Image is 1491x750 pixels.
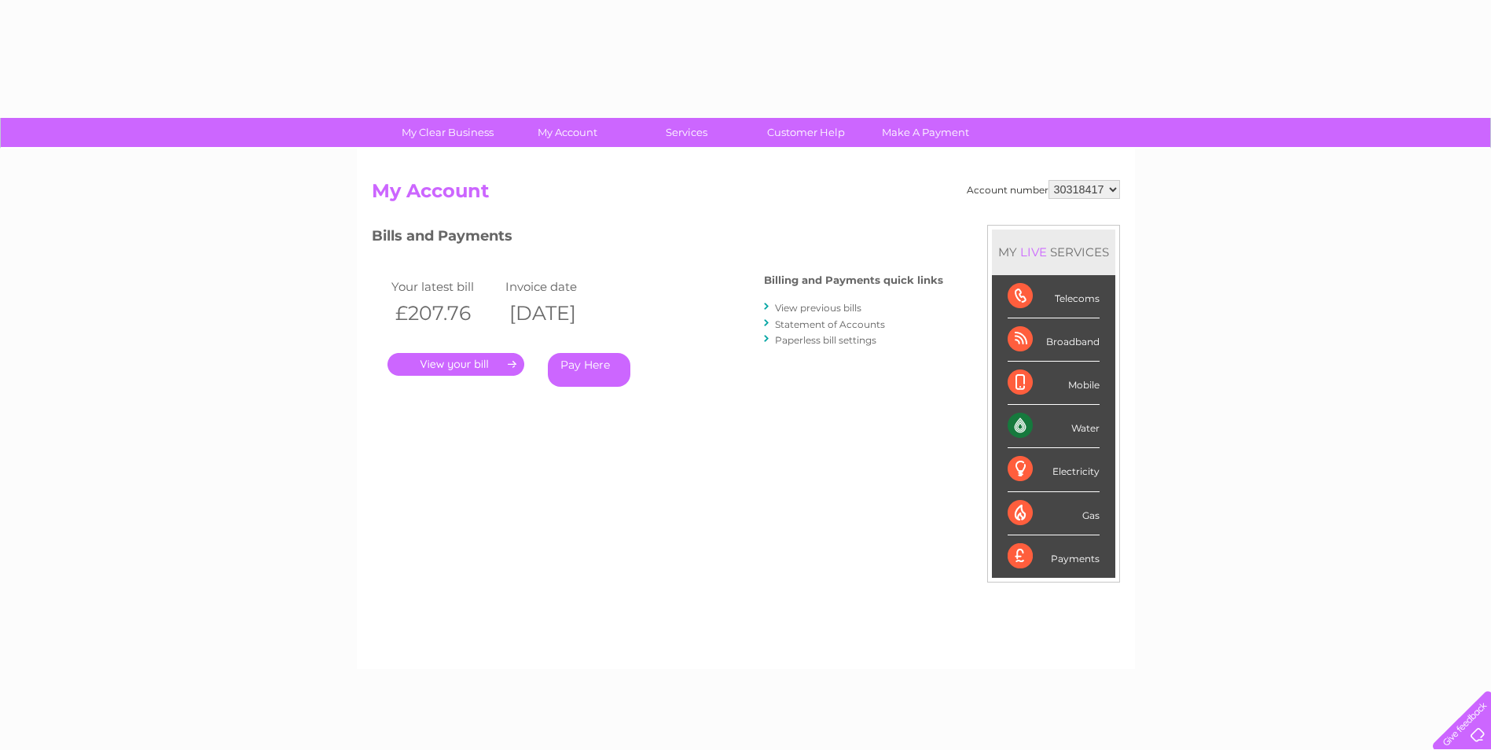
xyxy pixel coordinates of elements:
[383,118,512,147] a: My Clear Business
[992,230,1115,274] div: MY SERVICES
[548,353,630,387] a: Pay Here
[967,180,1120,199] div: Account number
[741,118,871,147] a: Customer Help
[622,118,751,147] a: Services
[372,180,1120,210] h2: My Account
[1008,362,1100,405] div: Mobile
[775,334,876,346] a: Paperless bill settings
[372,225,943,252] h3: Bills and Payments
[1008,405,1100,448] div: Water
[501,297,615,329] th: [DATE]
[1017,244,1050,259] div: LIVE
[764,274,943,286] h4: Billing and Payments quick links
[1008,275,1100,318] div: Telecoms
[1008,492,1100,535] div: Gas
[387,276,501,297] td: Your latest bill
[501,276,615,297] td: Invoice date
[387,353,524,376] a: .
[861,118,990,147] a: Make A Payment
[1008,535,1100,578] div: Payments
[502,118,632,147] a: My Account
[775,302,861,314] a: View previous bills
[775,318,885,330] a: Statement of Accounts
[1008,318,1100,362] div: Broadband
[387,297,501,329] th: £207.76
[1008,448,1100,491] div: Electricity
